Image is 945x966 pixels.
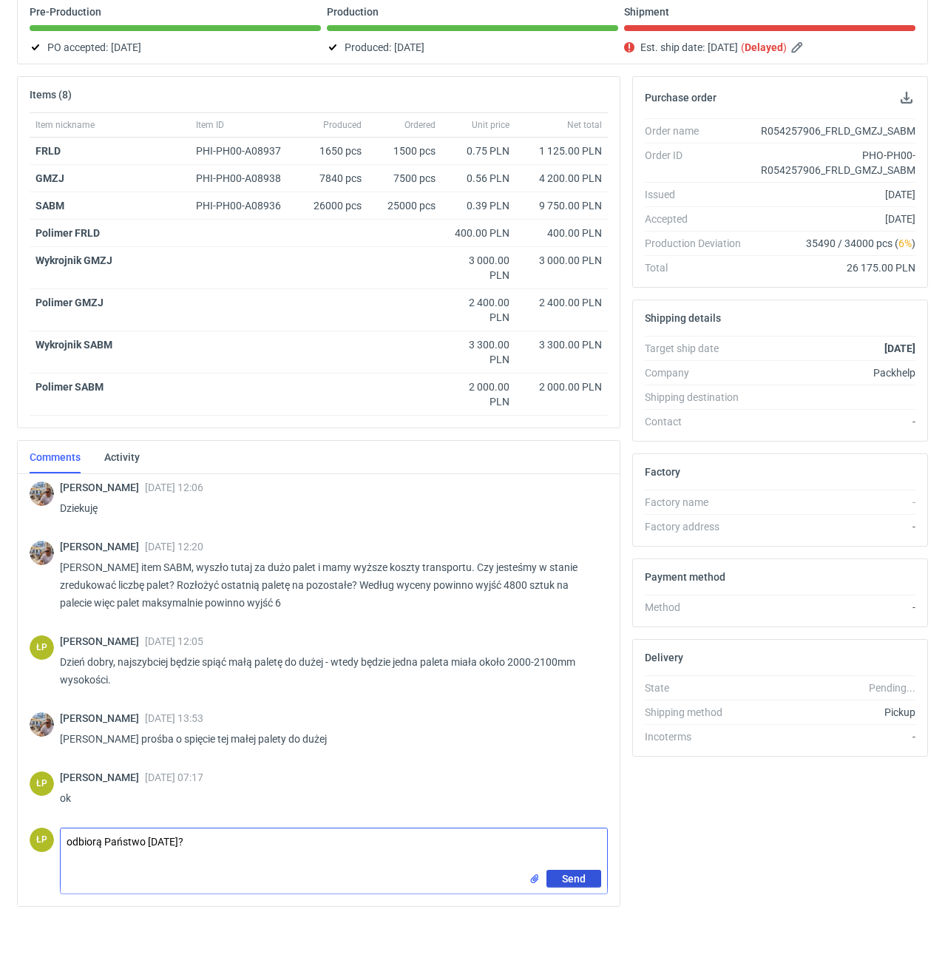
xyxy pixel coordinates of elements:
[645,148,753,178] div: Order ID
[521,143,602,158] div: 1 125.00 PLN
[753,495,915,510] div: -
[30,828,54,852] figcaption: ŁP
[60,730,596,748] p: [PERSON_NAME] prośba o spięcie tej małej palety do dużej
[367,192,441,220] div: 25000 pcs
[145,482,203,493] span: [DATE] 12:06
[145,541,203,553] span: [DATE] 12:20
[645,519,753,534] div: Factory address
[196,143,295,158] div: PHI-PH00-A08937
[806,236,915,251] span: 35490 / 34000 pcs ( )
[196,198,295,213] div: PHI-PH00-A08936
[60,789,596,807] p: ok
[645,187,753,202] div: Issued
[145,771,203,783] span: [DATE] 07:17
[60,499,596,517] p: Dziekuję
[30,482,54,506] img: Michał Palasek
[753,365,915,380] div: Packhelp
[30,771,54,796] figcaption: ŁP
[898,89,915,107] button: Download PO
[472,119,509,131] span: Unit price
[145,712,203,724] span: [DATE] 13:53
[301,165,367,192] div: 7840 pcs
[367,138,441,165] div: 1500 pcs
[645,312,721,324] h2: Shipping details
[60,653,596,689] p: Dzień dobry, najszybciej będzie spiąć małą paletę do dużej - wtedy będzie jedna paleta miała okoł...
[645,466,680,478] h2: Factory
[35,254,112,266] strong: Wykrojnik GMZJ
[521,171,602,186] div: 4 200.00 PLN
[708,38,738,56] span: [DATE]
[645,92,717,104] h2: Purchase order
[745,41,783,53] strong: Delayed
[30,828,54,852] div: Łukasz Postawa
[35,227,100,239] strong: Polimer FRLD
[60,712,145,724] span: [PERSON_NAME]
[35,200,64,212] a: SABM
[104,441,140,473] a: Activity
[790,38,807,56] button: Edit estimated shipping date
[624,6,669,18] p: Shipment
[741,41,745,53] em: (
[30,712,54,737] div: Michał Palasek
[323,119,362,131] span: Produced
[447,295,509,325] div: 2 400.00 PLN
[753,519,915,534] div: -
[145,635,203,647] span: [DATE] 12:05
[35,381,104,393] strong: Polimer SABM
[521,253,602,268] div: 3 000.00 PLN
[447,337,509,367] div: 3 300.00 PLN
[645,236,753,251] div: Production Deviation
[35,297,104,308] strong: Polimer GMZJ
[753,124,915,138] div: R054257906_FRLD_GMZJ_SABM
[35,145,61,157] a: FRLD
[753,260,915,275] div: 26 175.00 PLN
[645,571,725,583] h2: Payment method
[869,682,915,694] em: Pending...
[301,192,367,220] div: 26000 pcs
[645,414,753,429] div: Contact
[60,482,145,493] span: [PERSON_NAME]
[753,187,915,202] div: [DATE]
[562,874,586,884] span: Send
[645,705,753,720] div: Shipping method
[301,138,367,165] div: 1650 pcs
[60,541,145,553] span: [PERSON_NAME]
[567,119,602,131] span: Net total
[447,171,509,186] div: 0.56 PLN
[753,600,915,615] div: -
[327,6,379,18] p: Production
[645,729,753,744] div: Incoterms
[645,680,753,695] div: State
[521,379,602,394] div: 2 000.00 PLN
[60,635,145,647] span: [PERSON_NAME]
[111,38,141,56] span: [DATE]
[30,771,54,796] div: Łukasz Postawa
[30,6,101,18] p: Pre-Production
[35,172,64,184] a: GMZJ
[447,143,509,158] div: 0.75 PLN
[447,379,509,409] div: 2 000.00 PLN
[60,771,145,783] span: [PERSON_NAME]
[645,652,683,663] h2: Delivery
[196,171,295,186] div: PHI-PH00-A08938
[447,226,509,240] div: 400.00 PLN
[447,198,509,213] div: 0.39 PLN
[783,41,787,53] em: )
[35,339,112,351] strong: Wykrojnik SABM
[61,828,607,870] textarea: odbiorą Państwo [DATE]?
[521,295,602,310] div: 2 400.00 PLN
[30,635,54,660] div: Łukasz Postawa
[447,253,509,283] div: 3 000.00 PLN
[753,148,915,178] div: PHO-PH00-R054257906_FRLD_GMZJ_SABM
[30,38,321,56] div: PO accepted:
[521,198,602,213] div: 9 750.00 PLN
[884,342,915,354] strong: [DATE]
[546,870,601,888] button: Send
[404,119,436,131] span: Ordered
[30,441,81,473] a: Comments
[645,212,753,226] div: Accepted
[645,365,753,380] div: Company
[30,89,72,101] h2: Items (8)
